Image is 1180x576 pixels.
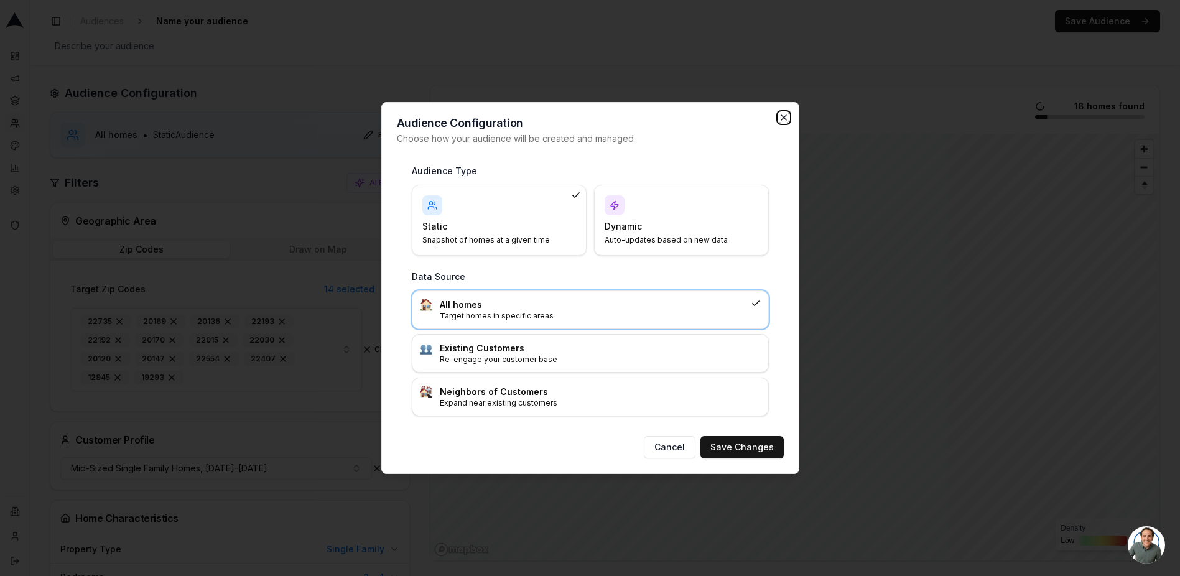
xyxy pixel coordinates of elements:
[412,378,769,416] div: :house_buildings:Neighbors of CustomersExpand near existing customers
[440,355,761,365] p: Re-engage your customer base
[440,299,746,311] h3: All homes
[422,235,561,245] p: Snapshot of homes at a given time
[440,386,761,398] h3: Neighbors of Customers
[412,165,769,177] h3: Audience Type
[397,118,784,129] h2: Audience Configuration
[412,334,769,373] div: :busts_in_silhouette:Existing CustomersRe-engage your customer base
[422,220,561,233] h4: Static
[412,290,769,329] div: :house:All homesTarget homes in specific areas
[412,185,587,256] div: StaticSnapshot of homes at a given time
[644,436,695,458] button: Cancel
[605,220,743,233] h4: Dynamic
[397,132,784,145] p: Choose how your audience will be created and managed
[420,342,432,355] img: :busts_in_silhouette:
[605,235,743,245] p: Auto-updates based on new data
[594,185,769,256] div: DynamicAuto-updates based on new data
[420,386,432,398] img: :house_buildings:
[440,311,746,321] p: Target homes in specific areas
[700,436,784,458] button: Save Changes
[440,342,761,355] h3: Existing Customers
[412,271,769,283] h3: Data Source
[420,299,432,311] img: :house:
[440,398,761,408] p: Expand near existing customers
